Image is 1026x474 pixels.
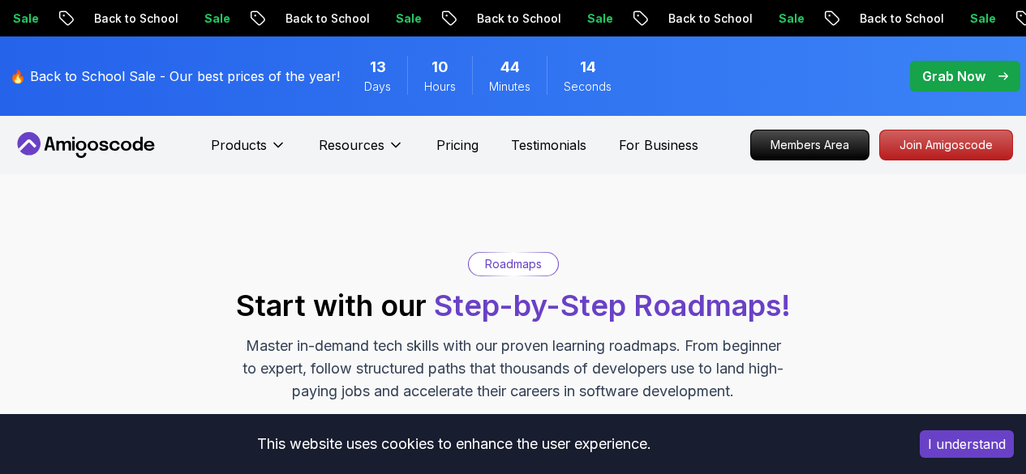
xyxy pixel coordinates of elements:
[10,66,340,86] p: 🔥 Back to School Sale - Our best prices of the year!
[750,130,869,160] a: Members Area
[619,135,698,155] a: For Business
[879,130,1013,160] a: Join Amigoscode
[751,130,869,160] p: Members Area
[431,56,449,79] span: 10 Hours
[922,66,985,86] p: Grab Now
[569,11,621,27] p: Sale
[459,11,569,27] p: Back to School
[319,135,384,155] p: Resources
[370,56,386,79] span: 13 Days
[434,288,791,323] span: Step-by-Step Roadmaps!
[436,135,479,155] a: Pricing
[187,11,238,27] p: Sale
[211,135,267,155] p: Products
[485,256,542,272] p: Roadmaps
[489,79,530,95] span: Minutes
[76,11,187,27] p: Back to School
[511,135,586,155] a: Testimonials
[564,79,612,95] span: Seconds
[236,289,791,322] h2: Start with our
[761,11,813,27] p: Sale
[319,135,404,168] button: Resources
[268,11,378,27] p: Back to School
[952,11,1004,27] p: Sale
[580,56,596,79] span: 14 Seconds
[12,426,895,462] div: This website uses cookies to enhance the user experience.
[650,11,761,27] p: Back to School
[364,79,391,95] span: Days
[842,11,952,27] p: Back to School
[880,130,1012,160] p: Join Amigoscode
[424,79,456,95] span: Hours
[920,430,1014,458] button: Accept cookies
[378,11,430,27] p: Sale
[500,56,520,79] span: 44 Minutes
[211,135,286,168] button: Products
[241,335,786,403] p: Master in-demand tech skills with our proven learning roadmaps. From beginner to expert, follow s...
